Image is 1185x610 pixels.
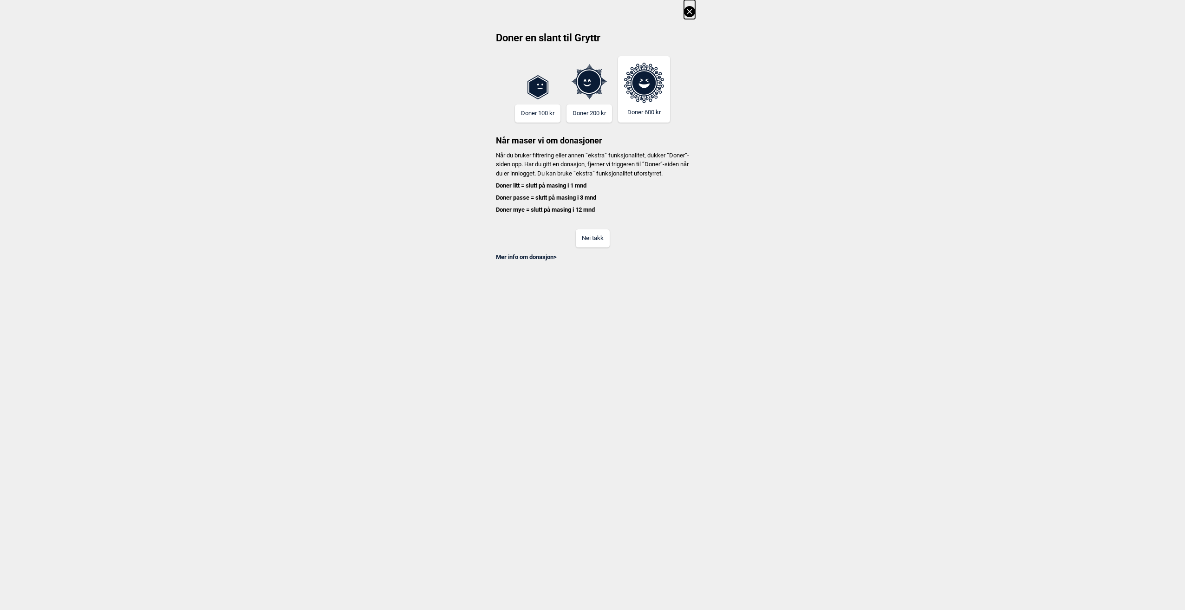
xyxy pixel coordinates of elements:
h3: Når maser vi om donasjoner [490,123,695,146]
b: Doner litt = slutt på masing i 1 mnd [496,182,586,189]
h2: Doner en slant til Gryttr [490,31,695,52]
b: Doner passe = slutt på masing i 3 mnd [496,194,596,201]
p: Når du bruker filtrering eller annen “ekstra” funksjonalitet, dukker “Doner”-siden opp. Har du gi... [490,151,695,214]
button: Doner 200 kr [566,104,612,123]
b: Doner mye = slutt på masing i 12 mnd [496,206,595,213]
button: Doner 100 kr [515,104,560,123]
button: Nei takk [576,229,610,247]
button: Doner 600 kr [618,56,670,123]
a: Mer info om donasjon> [496,253,557,260]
